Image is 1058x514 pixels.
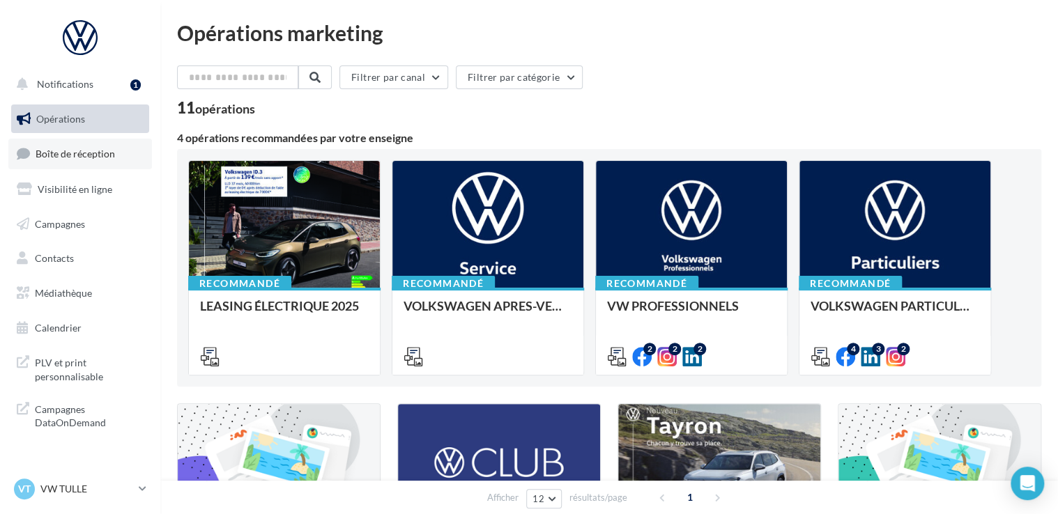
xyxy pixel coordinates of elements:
span: Calendrier [35,322,82,334]
div: Opérations marketing [177,22,1041,43]
div: Recommandé [595,276,698,291]
span: Visibilité en ligne [38,183,112,195]
span: résultats/page [569,491,627,504]
a: Opérations [8,104,152,134]
a: Médiathèque [8,279,152,308]
div: Recommandé [188,276,291,291]
a: VT VW TULLE [11,476,149,502]
div: 2 [897,343,910,355]
div: 3 [872,343,884,355]
div: 4 [847,343,859,355]
div: 1 [130,79,141,91]
div: opérations [195,102,255,115]
span: Campagnes [35,217,85,229]
div: 11 [177,100,255,116]
a: Campagnes [8,210,152,239]
button: Filtrer par canal [339,65,448,89]
a: PLV et print personnalisable [8,348,152,389]
div: 2 [693,343,706,355]
div: Recommandé [392,276,495,291]
a: Campagnes DataOnDemand [8,394,152,435]
div: Open Intercom Messenger [1011,467,1044,500]
div: VOLKSWAGEN APRES-VENTE [404,299,572,327]
button: Notifications 1 [8,70,146,99]
div: 4 opérations recommandées par votre enseigne [177,132,1041,143]
span: Médiathèque [35,287,92,299]
div: 2 [643,343,656,355]
span: Afficher [487,491,519,504]
button: 12 [526,489,562,508]
span: Opérations [36,113,85,125]
span: PLV et print personnalisable [35,353,144,383]
div: VOLKSWAGEN PARTICULIER [811,299,979,327]
span: 12 [532,493,544,504]
span: 1 [679,486,701,508]
span: Contacts [35,252,74,264]
a: Calendrier [8,313,152,343]
a: Boîte de réception [8,139,152,169]
span: Notifications [37,78,93,90]
a: Visibilité en ligne [8,175,152,204]
span: Boîte de réception [36,148,115,159]
div: Recommandé [799,276,902,291]
p: VW TULLE [40,482,133,496]
div: 2 [668,343,681,355]
div: LEASING ÉLECTRIQUE 2025 [200,299,369,327]
div: VW PROFESSIONNELS [607,299,776,327]
button: Filtrer par catégorie [456,65,583,89]
span: VT [18,482,31,496]
span: Campagnes DataOnDemand [35,400,144,430]
a: Contacts [8,244,152,273]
